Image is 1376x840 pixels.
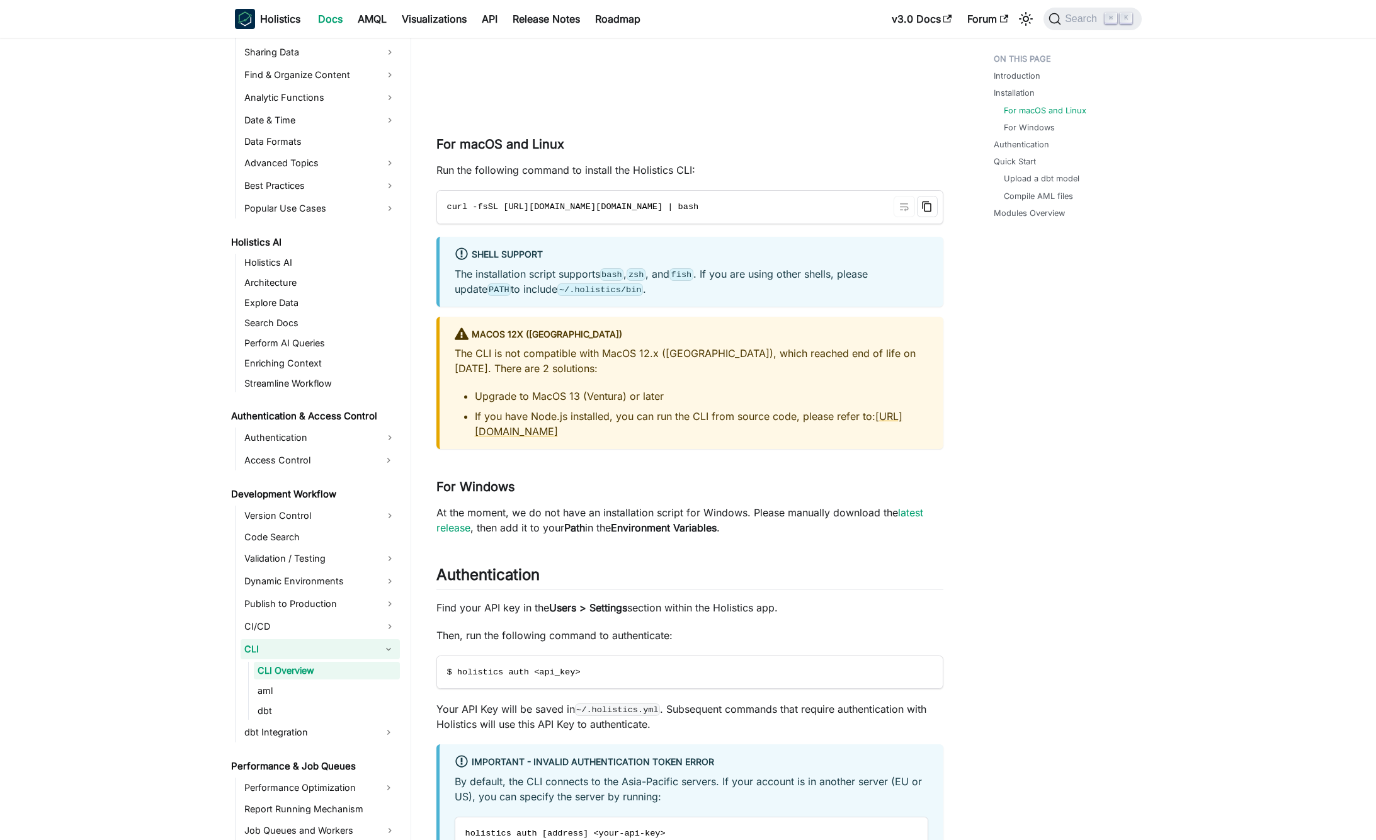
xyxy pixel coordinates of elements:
a: Docs [310,9,350,29]
h3: For Windows [436,479,943,495]
a: Quick Start [994,156,1036,167]
a: CLI [241,639,377,659]
a: Explore Data [241,294,400,312]
a: Popular Use Cases [241,198,400,219]
code: ~/.holistics.yml [575,703,661,716]
a: Find & Organize Content [241,65,400,85]
h2: Authentication [436,565,943,589]
kbd: K [1120,13,1132,24]
kbd: ⌘ [1105,13,1117,24]
code: ~/.holistics/bin [557,283,643,296]
code: zsh [627,268,645,281]
button: Collapse sidebar category 'CLI' [377,639,400,659]
a: Authentication [241,428,400,448]
p: Then, run the following command to authenticate: [436,628,943,643]
strong: Users > Settings [549,601,627,614]
a: Roadmap [588,9,648,29]
a: AMQL [350,9,394,29]
a: Version Control [241,506,400,526]
a: Introduction [994,70,1040,82]
p: Find your API key in the section within the Holistics app. [436,600,943,615]
a: Perform AI Queries [241,334,400,352]
button: Search (Command+K) [1043,8,1141,30]
a: Performance & Job Queues [227,758,400,775]
a: CLI Overview [254,662,400,679]
p: Run the following command to install the Holistics CLI: [436,162,943,178]
strong: Path [564,521,585,534]
a: Streamline Workflow [241,375,400,392]
a: Analytic Functions [241,88,400,108]
a: Sharing Data [241,42,400,62]
button: Expand sidebar category 'Access Control' [377,450,400,470]
code: bash [600,268,624,281]
span: curl -fsSL [URL][DOMAIN_NAME][DOMAIN_NAME] | bash [447,202,699,212]
a: v3.0 Docs [884,9,960,29]
a: Enriching Context [241,355,400,372]
a: Date & Time [241,110,400,130]
a: CI/CD [241,616,400,637]
a: Compile AML files [1004,190,1073,202]
h3: For macOS and Linux [436,137,943,152]
a: Access Control [241,450,377,470]
nav: Docs sidebar [222,38,411,840]
a: Release Notes [505,9,588,29]
span: holistics auth [address] <your-api-key> [465,829,666,838]
a: For macOS and Linux [1004,105,1086,116]
img: Holistics [235,9,255,29]
a: Forum [960,9,1016,29]
span: Search [1061,13,1105,25]
p: By default, the CLI connects to the Asia-Pacific servers. If your account is in another server (E... [455,774,928,804]
a: Best Practices [241,176,400,196]
button: Copy code to clipboard [917,196,938,217]
a: Modules Overview [994,207,1065,219]
a: aml [254,682,400,700]
button: Toggle word wrap [894,196,915,217]
button: Switch between dark and light mode (currently light mode) [1016,9,1036,29]
div: Shell Support [455,247,928,263]
code: PATH [487,283,511,296]
span: $ holistics auth <api_key> [447,667,581,677]
p: The CLI is not compatible with MacOS 12.x ([GEOGRAPHIC_DATA]), which reached end of life on [DATE... [455,346,928,376]
a: Visualizations [394,9,474,29]
button: Expand sidebar category 'Performance Optimization' [377,778,400,798]
a: API [474,9,505,29]
a: Upload a dbt model [1004,173,1079,184]
li: Upgrade to MacOS 13 (Ventura) or later [475,389,928,404]
li: If you have Node.js installed, you can run the CLI from source code, please refer to: [475,409,928,439]
a: Validation / Testing [241,548,400,569]
a: Advanced Topics [241,153,400,173]
button: Expand sidebar category 'dbt Integration' [377,722,400,742]
a: Authentication & Access Control [227,407,400,425]
a: Search Docs [241,314,400,332]
div: MacOS 12x ([GEOGRAPHIC_DATA]) [455,327,928,343]
a: Report Running Mechanism [241,800,400,818]
a: Authentication [994,139,1049,150]
a: Development Workflow [227,485,400,503]
p: The installation script supports , , and . If you are using other shells, please update to include . [455,266,928,297]
a: dbt Integration [241,722,377,742]
div: Important - Invalid Authentication Token error [455,754,928,771]
strong: Environment Variables [611,521,717,534]
a: Data Formats [241,133,400,150]
a: Dynamic Environments [241,571,400,591]
a: Code Search [241,528,400,546]
a: Performance Optimization [241,778,377,798]
b: Holistics [260,11,300,26]
p: Your API Key will be saved in . Subsequent commands that require authentication with Holistics wi... [436,701,943,732]
a: Installation [994,87,1035,99]
a: dbt [254,702,400,720]
a: HolisticsHolistics [235,9,300,29]
code: fish [669,268,693,281]
a: Architecture [241,274,400,292]
a: Holistics AI [241,254,400,271]
a: Publish to Production [241,594,400,614]
p: At the moment, we do not have an installation script for Windows. Please manually download the , ... [436,505,943,535]
a: Holistics AI [227,234,400,251]
a: For Windows [1004,122,1055,133]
